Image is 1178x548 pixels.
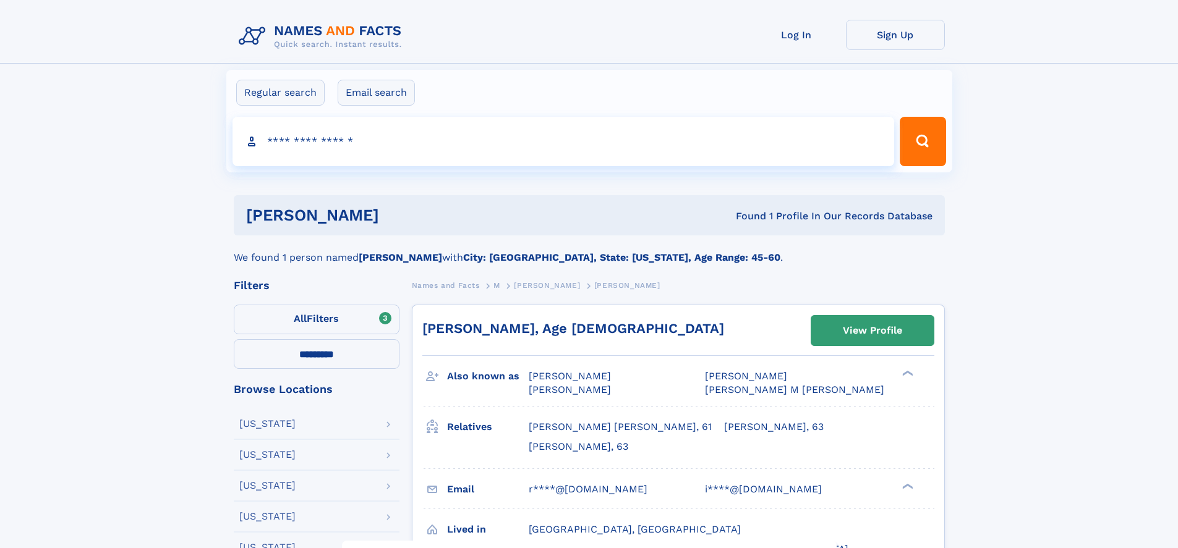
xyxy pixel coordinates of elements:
[447,416,529,437] h3: Relatives
[234,280,399,291] div: Filters
[447,519,529,540] h3: Lived in
[705,370,787,382] span: [PERSON_NAME]
[239,419,296,429] div: [US_STATE]
[236,80,325,106] label: Regular search
[811,316,934,345] a: View Profile
[422,321,724,336] a: [PERSON_NAME], Age [DEMOGRAPHIC_DATA]
[529,523,741,535] span: [GEOGRAPHIC_DATA], [GEOGRAPHIC_DATA]
[747,20,846,50] a: Log In
[338,80,415,106] label: Email search
[900,117,945,166] button: Search Button
[557,209,933,223] div: Found 1 Profile In Our Records Database
[514,277,580,293] a: [PERSON_NAME]
[846,20,945,50] a: Sign Up
[234,235,945,265] div: We found 1 person named with .
[246,208,558,223] h1: [PERSON_NAME]
[447,479,529,500] h3: Email
[514,281,580,290] span: [PERSON_NAME]
[234,20,412,53] img: Logo Names and Facts
[843,316,902,345] div: View Profile
[447,366,529,387] h3: Also known as
[724,420,824,434] a: [PERSON_NAME], 63
[529,440,628,453] a: [PERSON_NAME], 63
[239,512,296,521] div: [US_STATE]
[529,420,712,434] a: [PERSON_NAME] [PERSON_NAME], 61
[294,313,307,324] span: All
[529,384,611,395] span: [PERSON_NAME]
[493,281,500,290] span: M
[234,384,399,395] div: Browse Locations
[234,305,399,334] label: Filters
[594,281,660,290] span: [PERSON_NAME]
[239,450,296,460] div: [US_STATE]
[493,277,500,293] a: M
[899,482,914,490] div: ❯
[233,117,895,166] input: search input
[463,251,780,263] b: City: [GEOGRAPHIC_DATA], State: [US_STATE], Age Range: 45-60
[239,481,296,491] div: [US_STATE]
[705,384,884,395] span: [PERSON_NAME] M [PERSON_NAME]
[412,277,480,293] a: Names and Facts
[899,369,914,377] div: ❯
[359,251,442,263] b: [PERSON_NAME]
[529,370,611,382] span: [PERSON_NAME]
